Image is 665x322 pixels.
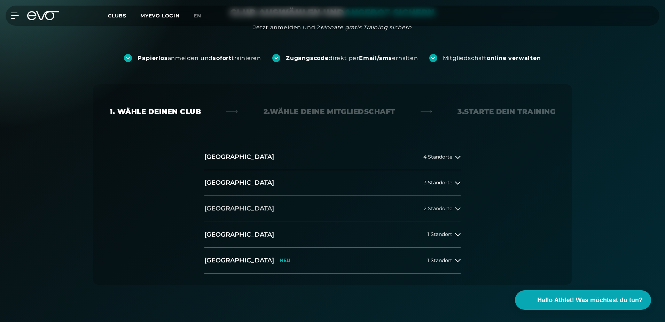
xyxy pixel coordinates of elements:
h2: [GEOGRAPHIC_DATA] [204,178,274,187]
div: 1. Wähle deinen Club [110,107,201,116]
strong: Email/sms [359,55,392,61]
div: 2. Wähle deine Mitgliedschaft [264,107,395,116]
a: Clubs [108,12,140,19]
div: anmelden und trainieren [138,54,261,62]
h2: [GEOGRAPHIC_DATA] [204,204,274,213]
div: 3. Starte dein Training [457,107,555,116]
strong: Papierlos [138,55,167,61]
span: 3 Standorte [424,180,452,185]
h2: [GEOGRAPHIC_DATA] [204,256,274,265]
a: MYEVO LOGIN [140,13,180,19]
span: 1 Standort [428,232,452,237]
strong: Zugangscode [286,55,329,61]
span: Clubs [108,13,126,19]
span: en [194,13,201,19]
h2: [GEOGRAPHIC_DATA] [204,230,274,239]
button: [GEOGRAPHIC_DATA]NEU1 Standort [204,248,461,274]
p: NEU [280,258,290,263]
button: [GEOGRAPHIC_DATA]1 Standort [204,222,461,248]
div: Mitgliedschaft [443,54,541,62]
h2: [GEOGRAPHIC_DATA] [204,153,274,161]
span: 2 Standorte [424,206,452,211]
div: direkt per erhalten [286,54,418,62]
button: [GEOGRAPHIC_DATA]2 Standorte [204,196,461,222]
span: 1 Standort [428,258,452,263]
a: en [194,12,210,20]
span: 4 Standorte [423,154,452,160]
span: Hallo Athlet! Was möchtest du tun? [537,296,643,305]
button: Hallo Athlet! Was möchtest du tun? [515,290,651,310]
strong: sofort [213,55,232,61]
button: [GEOGRAPHIC_DATA]3 Standorte [204,170,461,196]
button: [GEOGRAPHIC_DATA]4 Standorte [204,144,461,170]
strong: online verwalten [487,55,541,61]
